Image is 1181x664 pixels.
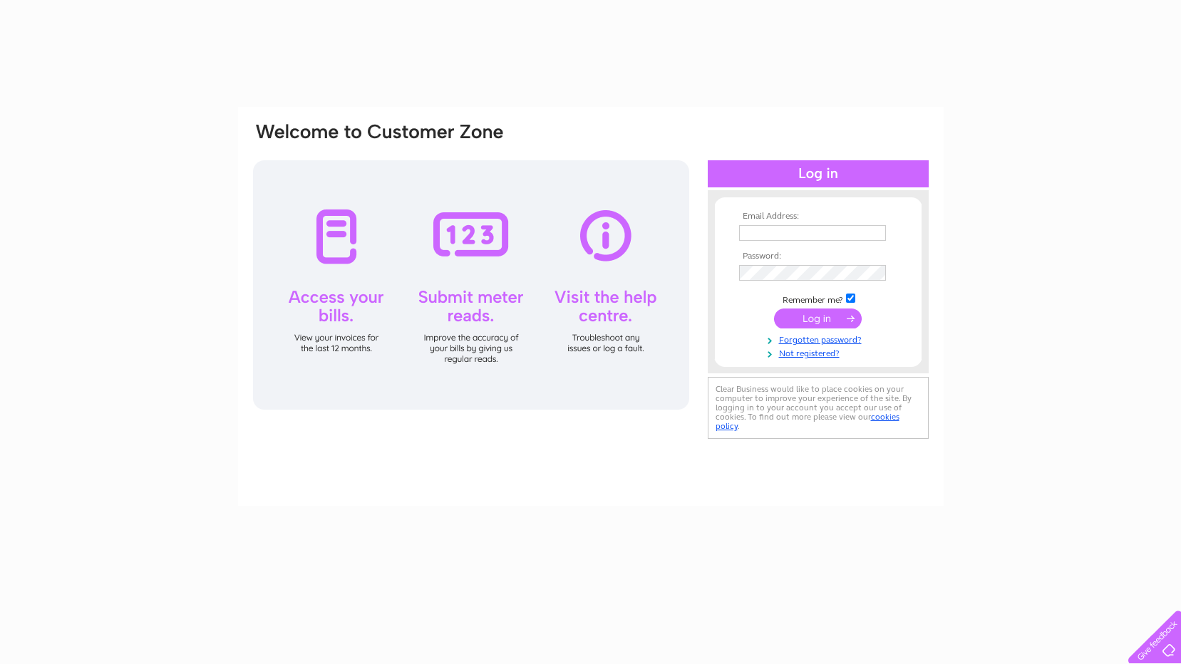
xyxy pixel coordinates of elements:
th: Password: [736,251,901,261]
a: cookies policy [716,412,899,431]
th: Email Address: [736,212,901,222]
td: Remember me? [736,291,901,306]
a: Not registered? [739,346,901,359]
a: Forgotten password? [739,332,901,346]
input: Submit [774,308,862,328]
div: Clear Business would like to place cookies on your computer to improve your experience of the sit... [708,377,929,439]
